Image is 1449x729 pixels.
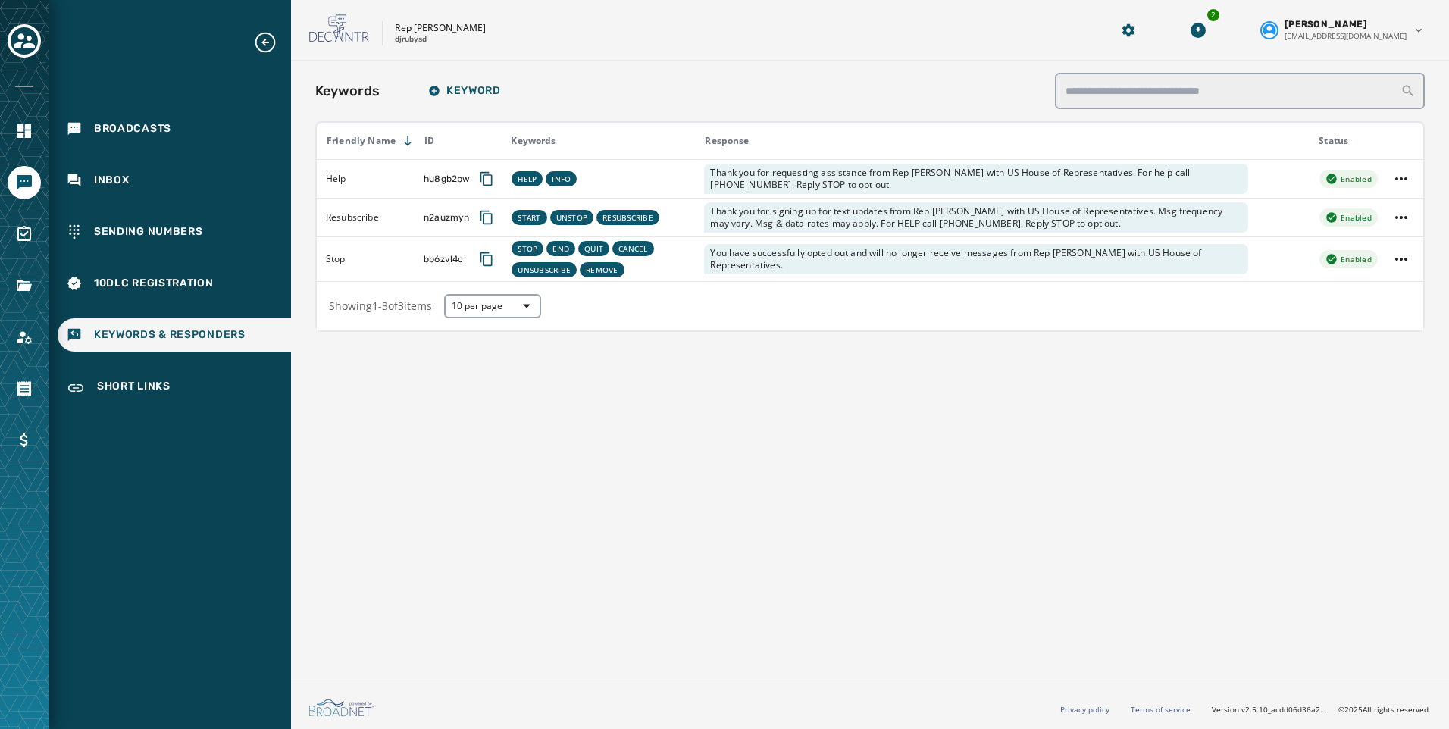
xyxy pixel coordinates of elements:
[704,164,1247,194] div: Thank you for requesting assistance from Rep [PERSON_NAME] with US House of Representatives. For ...
[1285,18,1367,30] span: [PERSON_NAME]
[58,318,291,352] a: Navigate to Keywords & Responders
[1285,30,1407,42] span: [EMAIL_ADDRESS][DOMAIN_NAME]
[1060,704,1109,715] a: Privacy policy
[327,135,396,147] span: Friendly Name
[94,173,130,188] span: Inbox
[58,370,291,406] a: Navigate to Short Links
[1254,12,1431,48] button: User settings
[253,30,289,55] button: Expand sub nav menu
[512,210,546,225] div: START
[395,22,486,34] p: Rep [PERSON_NAME]
[512,241,543,256] div: STOP
[8,321,41,354] a: Navigate to Account
[1310,135,1379,147] div: Status
[1212,704,1326,715] span: Version
[97,379,171,397] span: Short Links
[416,76,513,106] button: Keyword
[424,173,470,185] span: hu8gb2pw
[502,135,694,147] div: Keywords
[444,294,541,318] button: 10 per page
[94,276,214,291] span: 10DLC Registration
[317,198,415,236] td: Resubscribe
[424,253,463,265] span: bb6zvl4c
[395,34,427,45] p: djrubysd
[317,236,415,281] td: Stop
[8,114,41,148] a: Navigate to Home
[8,372,41,405] a: Navigate to Orders
[329,299,432,313] span: Showing 1 - 3 of 3 items
[415,135,500,147] div: ID
[8,217,41,251] a: Navigate to Surveys
[1185,17,1212,44] button: Download Menu
[550,210,594,225] div: UNSTOP
[473,204,500,231] button: Copy text to clipboard
[473,246,500,273] button: Copy text to clipboard
[612,241,654,256] div: CANCEL
[546,241,575,256] div: END
[704,244,1247,274] div: You have successfully opted out and will no longer receive messages from Rep [PERSON_NAME] with U...
[424,211,469,224] span: n2auzmyh
[473,165,500,192] button: Copy text to clipboard
[596,210,659,225] div: RESUBSCRIBE
[580,262,624,277] div: REMOVE
[1319,170,1378,188] div: Enabled
[315,80,380,102] h2: Keywords
[1115,17,1142,44] button: Manage global settings
[1319,208,1378,227] div: Enabled
[94,224,203,239] span: Sending Numbers
[428,85,501,97] span: Keyword
[452,300,534,312] span: 10 per page
[696,135,1308,147] div: Response
[1206,8,1221,23] div: 2
[512,171,543,186] div: HELP
[94,121,171,136] span: Broadcasts
[512,262,577,277] div: UNSUBSCRIBE
[8,269,41,302] a: Navigate to Files
[94,327,246,343] span: Keywords & Responders
[8,24,41,58] button: Toggle account select drawer
[8,166,41,199] a: Navigate to Messaging
[8,424,41,457] a: Navigate to Billing
[58,112,291,145] a: Navigate to Broadcasts
[1319,250,1378,268] div: Enabled
[546,171,577,186] div: INFO
[1338,704,1431,715] span: © 2025 All rights reserved.
[58,267,291,300] a: Navigate to 10DLC Registration
[704,202,1247,233] div: Thank you for signing up for text updates from Rep [PERSON_NAME] with US House of Representatives...
[1131,704,1191,715] a: Terms of service
[58,215,291,249] a: Navigate to Sending Numbers
[317,159,415,198] td: Help
[1241,704,1326,715] span: v2.5.10_acdd06d36a2d477687e21de5ea907d8c03850ae9
[58,164,291,197] a: Navigate to Inbox
[578,241,609,256] div: QUIT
